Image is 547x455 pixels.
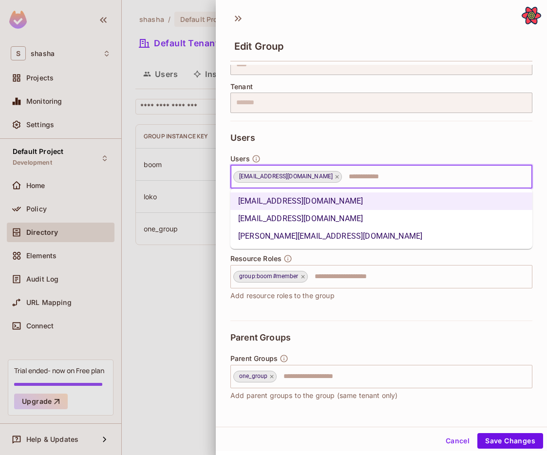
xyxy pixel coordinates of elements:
span: Tenant [230,83,253,91]
span: group:boom#member [234,271,304,282]
button: Open [527,375,529,377]
button: Cancel [442,433,473,449]
button: Open React Query Devtools [522,6,541,25]
li: [EMAIL_ADDRESS][DOMAIN_NAME] [230,192,532,210]
span: Edit Group [234,40,284,52]
button: Close [527,175,529,177]
span: one_group [234,371,273,382]
span: Add parent groups to the group (same tenant only) [230,390,397,401]
span: Users [230,155,250,163]
span: Add resource roles to the group [230,290,335,301]
span: Users [230,133,255,143]
li: [PERSON_NAME][EMAIL_ADDRESS][DOMAIN_NAME] [230,227,532,245]
span: Resource Roles [230,255,282,263]
div: group:boom#member [233,271,308,283]
span: Parent Groups [230,355,278,362]
span: Parent Groups [230,333,291,342]
button: Open [527,275,529,277]
span: [EMAIL_ADDRESS][DOMAIN_NAME] [234,171,338,182]
div: one_group [233,371,277,382]
li: [EMAIL_ADDRESS][DOMAIN_NAME] [230,210,532,227]
div: [EMAIL_ADDRESS][DOMAIN_NAME] [233,171,342,183]
button: Save Changes [477,433,543,449]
